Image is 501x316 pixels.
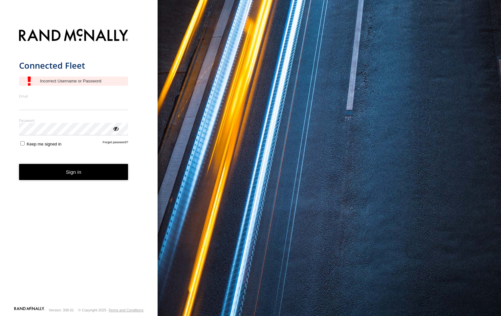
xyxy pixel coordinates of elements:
[19,118,128,123] label: Password
[19,60,128,71] h1: Connected Fleet
[103,140,128,147] a: Forgot password?
[109,308,143,312] a: Terms and Conditions
[112,125,119,132] div: ViewPassword
[19,25,139,306] form: main
[20,141,25,146] input: Keep me signed in
[49,308,74,312] div: Version: 308.01
[14,307,44,313] a: Visit our Website
[78,308,143,312] div: © Copyright 2025 -
[19,94,128,99] label: Email
[27,142,61,147] span: Keep me signed in
[19,164,128,180] button: Sign in
[19,28,128,44] img: Rand McNally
